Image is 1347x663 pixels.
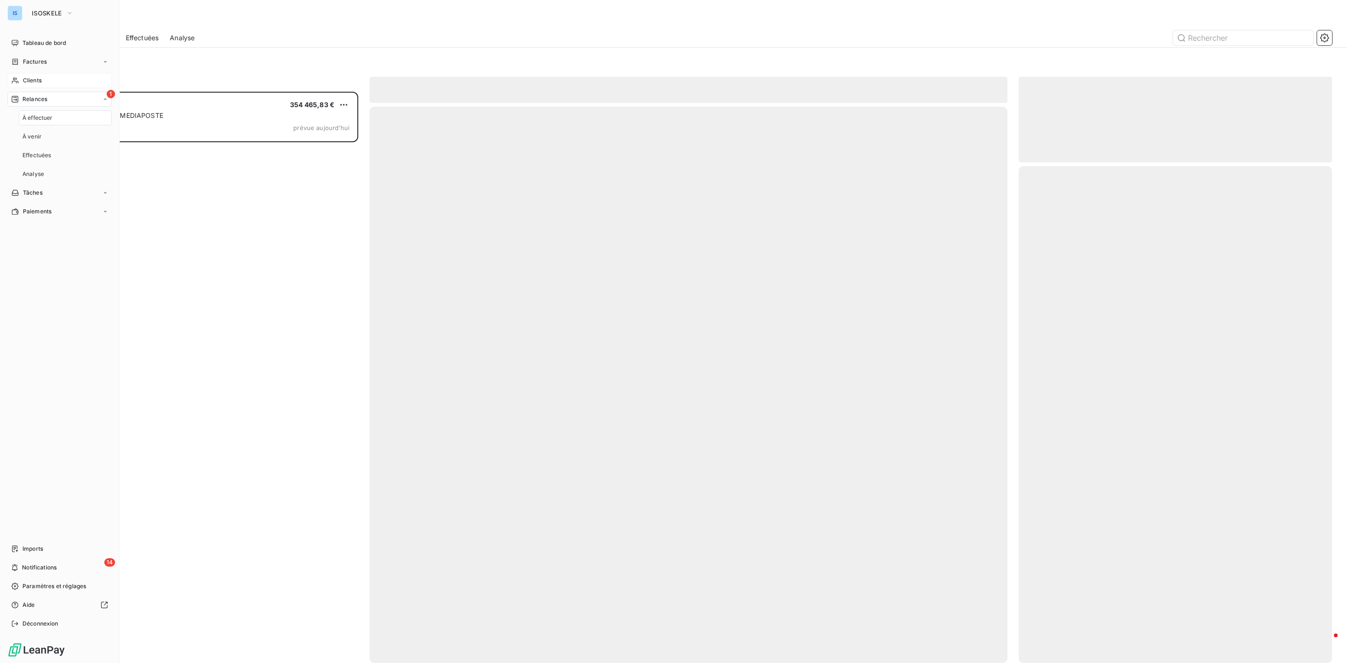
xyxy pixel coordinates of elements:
a: Aide [7,597,112,612]
span: ISOSKELE [32,9,62,17]
span: À venir [22,132,42,141]
span: Paramètres et réglages [22,582,86,590]
span: Relances [22,95,47,103]
span: Déconnexion [22,619,58,628]
span: Tâches [23,189,43,197]
span: Paiements [23,207,51,216]
span: 14 [104,558,115,567]
span: 1 [107,90,115,98]
img: Logo LeanPay [7,642,65,657]
span: Factures [23,58,47,66]
span: Effectuées [126,33,159,43]
span: Analyse [22,170,44,178]
span: À effectuer [22,114,53,122]
span: Notifications [22,563,57,572]
span: Imports [22,545,43,553]
span: Effectuées [22,151,51,160]
div: IS [7,6,22,21]
input: Rechercher [1173,30,1313,45]
span: Aide [22,601,35,609]
span: Tableau de bord [22,39,66,47]
span: Clients [23,76,42,85]
span: Analyse [170,33,195,43]
span: prévue aujourd’hui [293,124,349,131]
span: 354 465,83 € [290,101,334,109]
iframe: Intercom live chat [1315,631,1338,654]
